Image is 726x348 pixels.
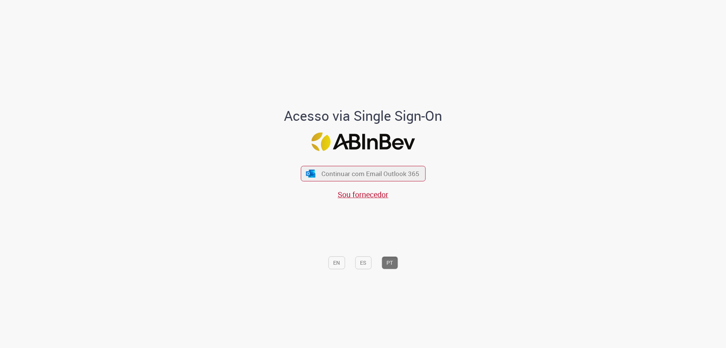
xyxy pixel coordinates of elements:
button: ES [355,256,371,269]
img: Logo ABInBev [311,133,415,151]
button: PT [382,256,398,269]
img: ícone Azure/Microsoft 360 [306,170,316,178]
button: ícone Azure/Microsoft 360 Continuar com Email Outlook 365 [301,166,425,181]
a: Sou fornecedor [338,189,388,200]
button: EN [328,256,345,269]
h1: Acesso via Single Sign-On [258,108,468,123]
span: Continuar com Email Outlook 365 [321,169,419,178]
